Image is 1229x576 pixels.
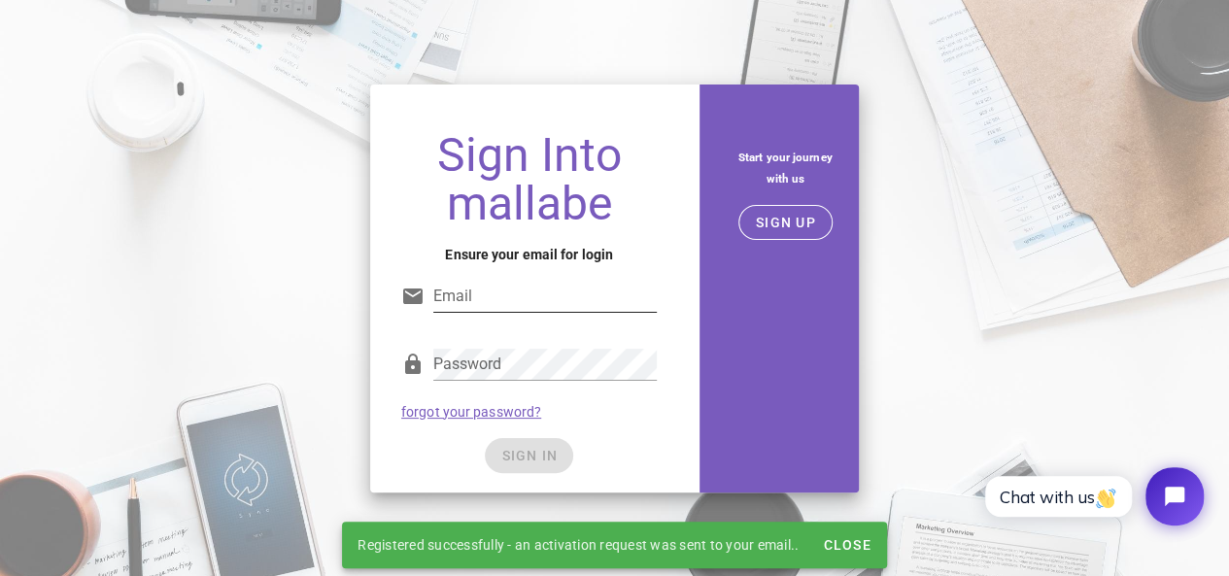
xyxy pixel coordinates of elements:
span: Close [822,537,871,553]
h5: Start your journey with us [727,147,843,189]
span: SIGN UP [755,215,816,230]
button: Close [814,527,878,562]
div: Registered successfully - an activation request was sent to your email.. [342,522,814,568]
iframe: Tidio Chat [964,451,1220,542]
button: SIGN UP [738,205,833,240]
h1: Sign Into mallabe [401,131,657,228]
h4: Ensure your email for login [401,244,657,265]
a: forgot your password? [401,404,541,420]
